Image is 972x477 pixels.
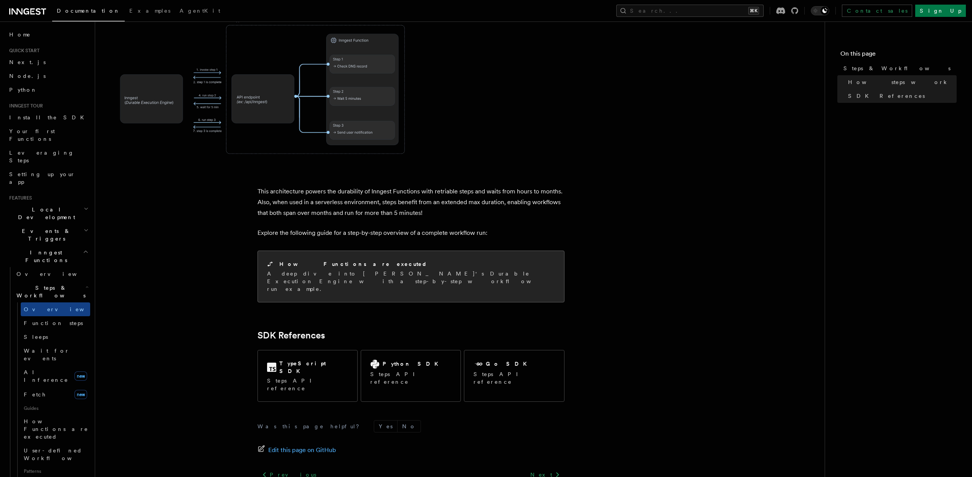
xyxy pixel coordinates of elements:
[464,350,564,402] a: Go SDKSteps API reference
[257,228,564,238] p: Explore the following guide for a step-by-step overview of a complete workflow run:
[6,55,90,69] a: Next.js
[6,69,90,83] a: Node.js
[21,414,90,444] a: How Functions are executed
[6,103,43,109] span: Inngest tour
[6,227,84,243] span: Events & Triggers
[6,48,40,54] span: Quick start
[279,260,427,268] h2: How Functions are executed
[9,114,89,120] span: Install the SDK
[257,350,358,402] a: TypeScript SDKSteps API reference
[9,87,37,93] span: Python
[845,89,957,103] a: SDK References
[9,171,75,185] span: Setting up your app
[24,306,103,312] span: Overview
[6,249,83,264] span: Inngest Functions
[52,2,125,21] a: Documentation
[6,28,90,41] a: Home
[279,360,348,375] h2: TypeScript SDK
[268,445,336,456] span: Edit this page on GitHub
[486,360,531,368] h2: Go SDK
[9,31,31,38] span: Home
[21,402,90,414] span: Guides
[370,370,451,386] p: Steps API reference
[398,421,421,432] button: No
[361,350,461,402] a: Python SDKSteps API reference
[107,6,414,166] img: Each Inngest Functions's step invocation implies a communication between your application and the...
[6,111,90,124] a: Install the SDK
[175,2,225,21] a: AgentKit
[6,195,32,201] span: Features
[125,2,175,21] a: Examples
[13,281,90,302] button: Steps & Workflows
[374,421,397,432] button: Yes
[9,128,55,142] span: Your first Functions
[840,61,957,75] a: Steps & Workflows
[9,59,46,65] span: Next.js
[845,75,957,89] a: How steps work
[13,267,90,281] a: Overview
[848,92,925,100] span: SDK References
[129,8,170,14] span: Examples
[915,5,966,17] a: Sign Up
[24,391,46,398] span: Fetch
[257,445,336,456] a: Edit this page on GitHub
[74,390,87,399] span: new
[616,5,764,17] button: Search...⌘K
[267,270,555,293] p: A deep dive into [PERSON_NAME]'s Durable Execution Engine with a step-by-step workflow run example.
[180,8,220,14] span: AgentKit
[6,206,84,221] span: Local Development
[6,203,90,224] button: Local Development
[24,320,83,326] span: Function steps
[848,78,949,86] span: How steps work
[57,8,120,14] span: Documentation
[21,344,90,365] a: Wait for events
[6,246,90,267] button: Inngest Functions
[21,444,90,465] a: User-defined Workflows
[13,284,86,299] span: Steps & Workflows
[811,6,829,15] button: Toggle dark mode
[267,377,348,392] p: Steps API reference
[24,348,69,361] span: Wait for events
[257,330,325,341] a: SDK References
[9,73,46,79] span: Node.js
[21,330,90,344] a: Sleeps
[474,370,554,386] p: Steps API reference
[24,369,68,383] span: AI Inference
[21,365,90,387] a: AI Inferencenew
[24,334,48,340] span: Sleeps
[257,251,564,302] a: How Functions are executedA deep dive into [PERSON_NAME]'s Durable Execution Engine with a step-b...
[257,186,564,218] p: This architecture powers the durability of Inngest Functions with retriable steps and waits from ...
[74,371,87,381] span: new
[257,423,365,430] p: Was this page helpful?
[6,124,90,146] a: Your first Functions
[842,5,912,17] a: Contact sales
[17,271,96,277] span: Overview
[748,7,759,15] kbd: ⌘K
[21,302,90,316] a: Overview
[843,64,951,72] span: Steps & Workflows
[9,150,74,163] span: Leveraging Steps
[6,224,90,246] button: Events & Triggers
[21,387,90,402] a: Fetchnew
[840,49,957,61] h4: On this page
[6,146,90,167] a: Leveraging Steps
[383,360,443,368] h2: Python SDK
[6,83,90,97] a: Python
[24,418,88,440] span: How Functions are executed
[24,447,93,461] span: User-defined Workflows
[6,167,90,189] a: Setting up your app
[21,316,90,330] a: Function steps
